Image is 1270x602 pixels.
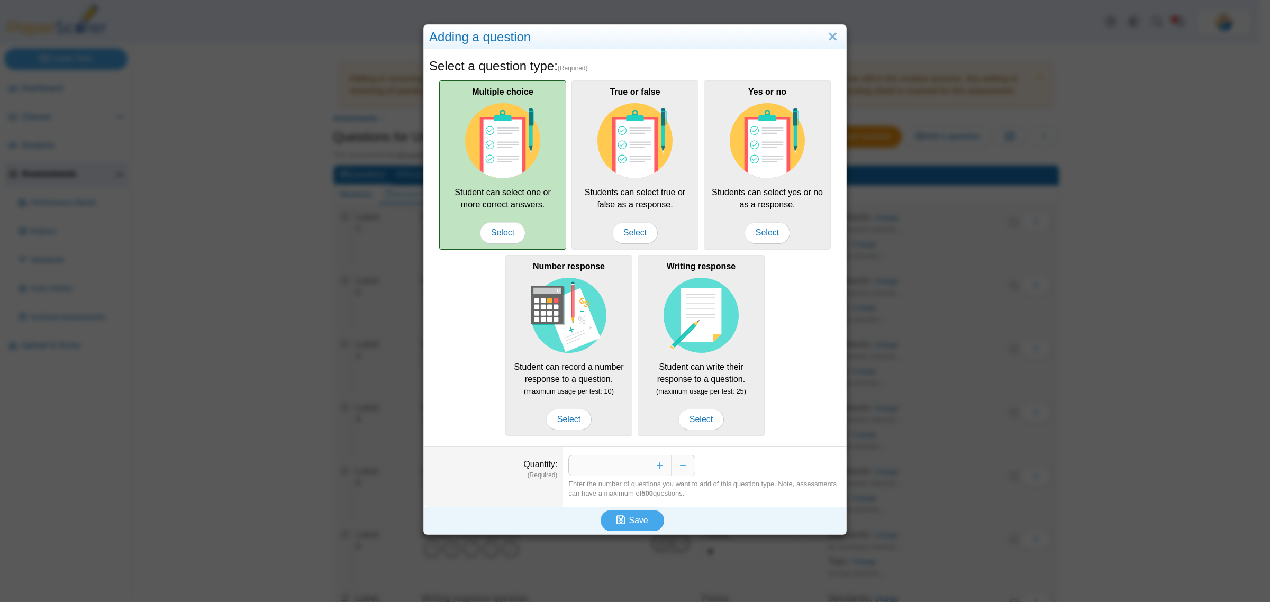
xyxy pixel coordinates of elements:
h5: Select a question type: [429,57,841,75]
small: (maximum usage per test: 25) [656,387,746,395]
button: Increase [648,455,672,476]
a: Close [824,28,841,46]
div: Student can select one or more correct answers. [439,80,566,250]
span: Select [480,222,525,243]
b: Yes or no [748,87,786,96]
img: item-type-number-response.svg [531,278,606,353]
div: Students can select true or false as a response. [571,80,698,250]
b: 500 [641,489,653,497]
button: Save [601,510,664,531]
b: Number response [533,262,605,271]
img: item-type-multiple-choice.svg [465,103,540,178]
span: (Required) [558,64,588,73]
b: Writing response [667,262,736,271]
img: item-type-multiple-choice.svg [597,103,673,178]
div: Students can select yes or no as a response. [704,80,831,250]
span: Select [546,409,592,430]
span: Select [745,222,790,243]
b: Multiple choice [472,87,533,96]
div: Student can record a number response to a question. [505,255,632,436]
div: Adding a question [424,25,846,50]
button: Decrease [672,455,695,476]
img: item-type-multiple-choice.svg [730,103,805,178]
b: True or false [610,87,660,96]
label: Quantity [523,460,557,469]
span: Save [629,516,648,525]
small: (maximum usage per test: 10) [524,387,614,395]
span: Select [678,409,724,430]
div: Student can write their response to a question. [638,255,765,436]
img: item-type-writing-response.svg [664,278,739,353]
span: Select [612,222,658,243]
dfn: (Required) [429,471,557,480]
div: Enter the number of questions you want to add of this question type. Note, assessments can have a... [568,479,841,498]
